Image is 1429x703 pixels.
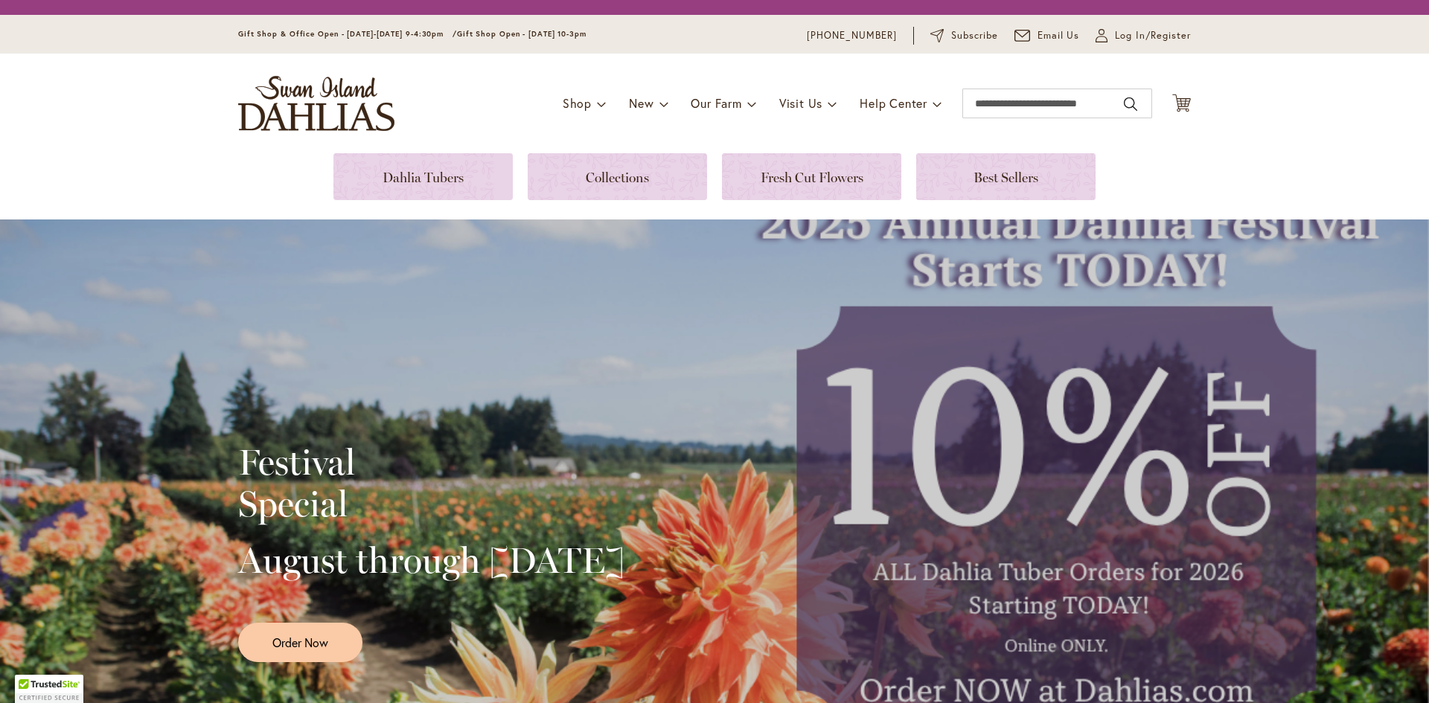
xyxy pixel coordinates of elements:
span: Gift Shop & Office Open - [DATE]-[DATE] 9-4:30pm / [238,29,457,39]
a: store logo [238,76,394,131]
a: Subscribe [930,28,998,43]
span: New [629,95,653,111]
span: Subscribe [951,28,998,43]
a: Order Now [238,623,362,662]
h2: Festival Special [238,441,624,524]
button: Search [1124,92,1137,116]
span: Email Us [1038,28,1080,43]
span: Gift Shop Open - [DATE] 10-3pm [457,29,586,39]
span: Order Now [272,634,328,651]
a: [PHONE_NUMBER] [807,28,897,43]
a: Log In/Register [1096,28,1191,43]
span: Log In/Register [1115,28,1191,43]
span: Shop [563,95,592,111]
span: Help Center [860,95,927,111]
h2: August through [DATE] [238,539,624,581]
span: Visit Us [779,95,822,111]
span: Our Farm [691,95,741,111]
a: Email Us [1014,28,1080,43]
